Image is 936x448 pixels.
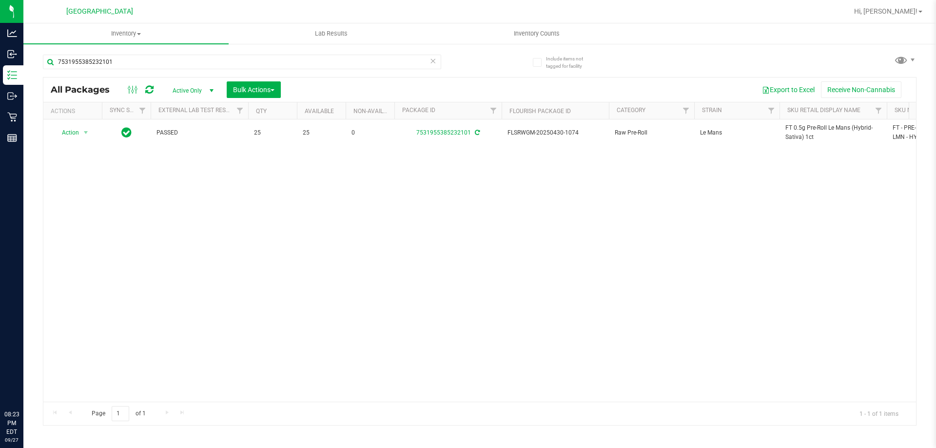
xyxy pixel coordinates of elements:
[509,108,571,115] a: Flourish Package ID
[852,406,906,421] span: 1 - 1 of 1 items
[158,107,235,114] a: External Lab Test Result
[254,128,291,137] span: 25
[678,102,694,119] a: Filter
[23,29,229,38] span: Inventory
[7,28,17,38] inline-svg: Analytics
[402,107,435,114] a: Package ID
[473,129,480,136] span: Sync from Compliance System
[23,23,229,44] a: Inventory
[232,102,248,119] a: Filter
[700,128,774,137] span: Le Mans
[302,29,361,38] span: Lab Results
[787,107,860,114] a: Sku Retail Display Name
[702,107,722,114] a: Strain
[66,7,133,16] span: [GEOGRAPHIC_DATA]
[353,108,397,115] a: Non-Available
[756,81,821,98] button: Export to Excel
[785,123,881,142] span: FT 0.5g Pre-Roll Le Mans (Hybrid-Sativa) 1ct
[80,126,92,139] span: select
[135,102,151,119] a: Filter
[156,128,242,137] span: PASSED
[227,81,281,98] button: Bulk Actions
[763,102,780,119] a: Filter
[112,406,129,421] input: 1
[429,55,436,67] span: Clear
[434,23,639,44] a: Inventory Counts
[7,112,17,122] inline-svg: Retail
[121,126,132,139] span: In Sync
[351,128,389,137] span: 0
[4,410,19,436] p: 08:23 PM EDT
[507,128,603,137] span: FLSRWGM-20250430-1074
[501,29,573,38] span: Inventory Counts
[854,7,917,15] span: Hi, [PERSON_NAME]!
[51,84,119,95] span: All Packages
[486,102,502,119] a: Filter
[110,107,147,114] a: Sync Status
[546,55,595,70] span: Include items not tagged for facility
[303,128,340,137] span: 25
[51,108,98,115] div: Actions
[7,70,17,80] inline-svg: Inventory
[29,369,40,380] iframe: Resource center unread badge
[617,107,645,114] a: Category
[416,129,471,136] a: 7531955385232101
[7,49,17,59] inline-svg: Inbound
[871,102,887,119] a: Filter
[256,108,267,115] a: Qty
[83,406,154,421] span: Page of 1
[305,108,334,115] a: Available
[821,81,901,98] button: Receive Non-Cannabis
[7,91,17,101] inline-svg: Outbound
[43,55,441,69] input: Search Package ID, Item Name, SKU, Lot or Part Number...
[4,436,19,444] p: 09/27
[615,128,688,137] span: Raw Pre-Roll
[10,370,39,399] iframe: Resource center
[7,133,17,143] inline-svg: Reports
[895,107,924,114] a: SKU Name
[53,126,79,139] span: Action
[229,23,434,44] a: Lab Results
[233,86,274,94] span: Bulk Actions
